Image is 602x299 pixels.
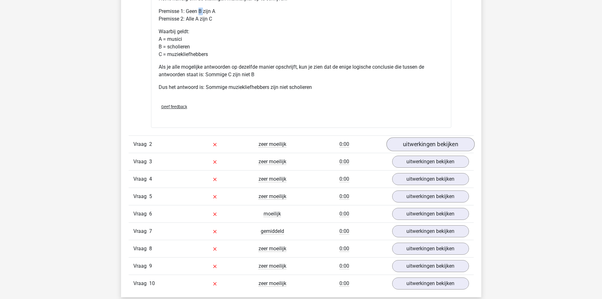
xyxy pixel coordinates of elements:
span: 0:00 [339,176,349,182]
span: zeer moeilijk [258,159,286,165]
span: zeer moeilijk [258,246,286,252]
span: Vraag [133,245,149,252]
span: zeer moeilijk [258,263,286,269]
span: 10 [149,280,155,286]
span: Vraag [133,158,149,165]
a: uitwerkingen bekijken [392,190,469,202]
p: Premisse 1: Geen B zijn A Premisse 2: Alle A zijn C [159,8,444,23]
a: uitwerkingen bekijken [392,208,469,220]
span: zeer moeilijk [258,280,286,287]
span: Geef feedback [161,104,187,109]
p: Als je alle mogelijke antwoorden op dezelfde manier opschrijft, kun je zien dat de enige logische... [159,63,444,78]
span: 0:00 [339,228,349,234]
span: 0:00 [339,246,349,252]
span: 4 [149,176,152,182]
span: 2 [149,141,152,147]
span: 7 [149,228,152,234]
span: 3 [149,159,152,165]
span: 9 [149,263,152,269]
span: Vraag [133,175,149,183]
span: zeer moeilijk [258,141,286,147]
span: Vraag [133,227,149,235]
a: uitwerkingen bekijken [392,243,469,255]
span: Vraag [133,210,149,218]
span: moeilijk [264,211,281,217]
span: zeer moeilijk [258,176,286,182]
span: Vraag [133,193,149,200]
a: uitwerkingen bekijken [392,173,469,185]
p: Waarbij geldt: A = musici B = scholieren C = muziekliefhebbers [159,28,444,58]
span: 5 [149,193,152,199]
span: 0:00 [339,159,349,165]
span: 6 [149,211,152,217]
span: 0:00 [339,263,349,269]
a: uitwerkingen bekijken [392,260,469,272]
span: gemiddeld [261,228,284,234]
span: Vraag [133,140,149,148]
a: uitwerkingen bekijken [392,156,469,168]
span: Vraag [133,280,149,287]
a: uitwerkingen bekijken [392,277,469,290]
span: 0:00 [339,141,349,147]
p: Dus het antwoord is: Sommige muziekliefhebbers zijn niet scholieren [159,84,444,91]
span: 0:00 [339,280,349,287]
span: Vraag [133,262,149,270]
a: uitwerkingen bekijken [392,225,469,237]
span: 0:00 [339,193,349,200]
span: 0:00 [339,211,349,217]
span: 8 [149,246,152,252]
a: uitwerkingen bekijken [386,137,474,151]
span: zeer moeilijk [258,193,286,200]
